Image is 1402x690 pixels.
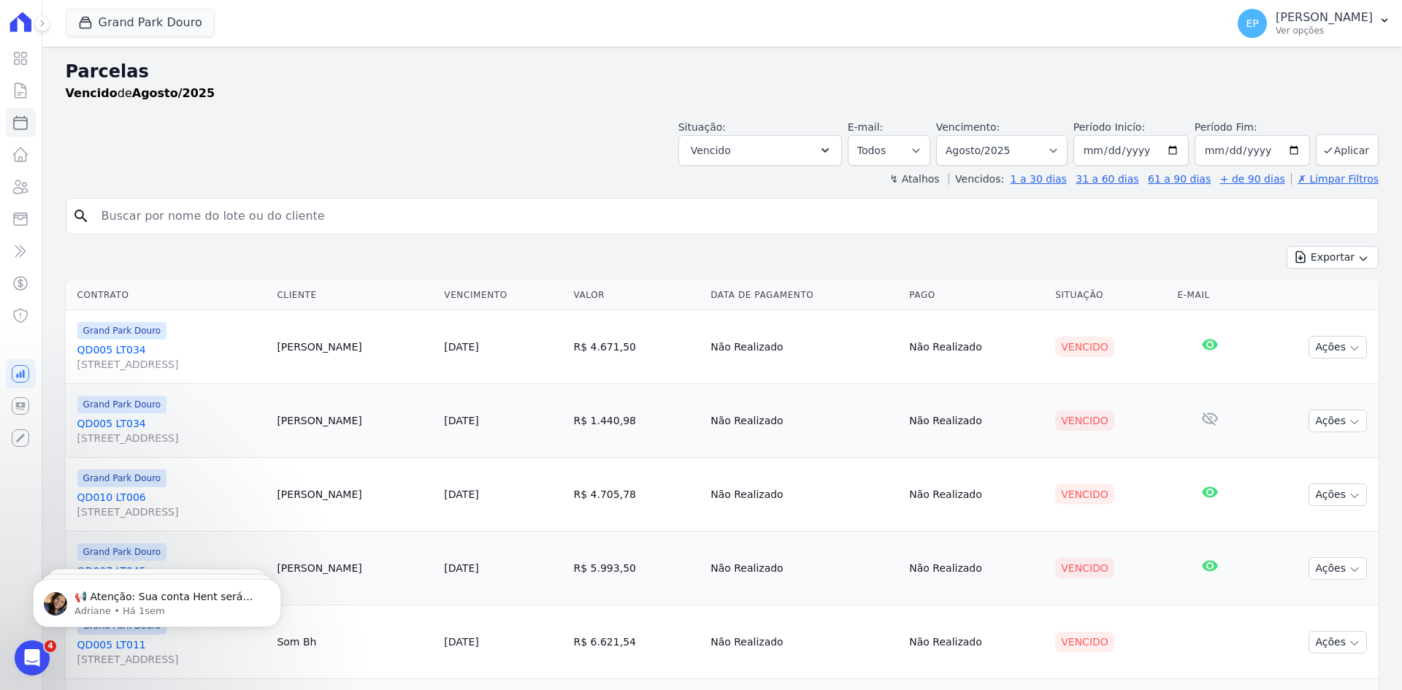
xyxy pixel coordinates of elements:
[444,562,478,574] a: [DATE]
[1309,483,1367,506] button: Ações
[1055,337,1114,357] div: Vencido
[1055,632,1114,652] div: Vencido
[1226,3,1402,44] button: EP [PERSON_NAME] Ver opções
[93,202,1372,231] input: Buscar por nome do lote ou do cliente
[1316,134,1379,166] button: Aplicar
[271,605,438,679] td: Som Bh
[271,532,438,605] td: [PERSON_NAME]
[678,135,842,166] button: Vencido
[1276,10,1373,25] p: [PERSON_NAME]
[77,357,266,372] span: [STREET_ADDRESS]
[1195,120,1310,135] label: Período Fim:
[705,384,903,458] td: Não Realizado
[77,637,266,667] a: QD005 LT011[STREET_ADDRESS]
[1148,173,1211,185] a: 61 a 90 dias
[271,310,438,384] td: [PERSON_NAME]
[705,310,903,384] td: Não Realizado
[1076,173,1138,185] a: 31 a 60 dias
[568,384,705,458] td: R$ 1.440,98
[1246,18,1258,28] span: EP
[705,532,903,605] td: Não Realizado
[936,121,1000,133] label: Vencimento:
[889,173,939,185] label: ↯ Atalhos
[77,490,266,519] a: QD010 LT006[STREET_ADDRESS]
[1276,25,1373,37] p: Ver opções
[1049,280,1171,310] th: Situação
[678,121,726,133] label: Situação:
[903,280,1049,310] th: Pago
[77,469,167,487] span: Grand Park Douro
[77,416,266,445] a: QD005 LT034[STREET_ADDRESS]
[45,640,56,652] span: 4
[11,548,303,651] iframe: Intercom notifications mensagem
[444,341,478,353] a: [DATE]
[568,605,705,679] td: R$ 6.621,54
[1055,484,1114,505] div: Vencido
[66,86,118,100] strong: Vencido
[438,280,567,310] th: Vencimento
[444,488,478,500] a: [DATE]
[77,431,266,445] span: [STREET_ADDRESS]
[77,543,167,561] span: Grand Park Douro
[77,322,167,340] span: Grand Park Douro
[15,640,50,675] iframe: Intercom live chat
[705,605,903,679] td: Não Realizado
[1055,558,1114,578] div: Vencido
[1309,410,1367,432] button: Ações
[903,532,1049,605] td: Não Realizado
[903,384,1049,458] td: Não Realizado
[568,280,705,310] th: Valor
[568,458,705,532] td: R$ 4.705,78
[1287,246,1379,269] button: Exportar
[1309,557,1367,580] button: Ações
[271,458,438,532] td: [PERSON_NAME]
[66,280,272,310] th: Contrato
[72,207,90,225] i: search
[77,396,167,413] span: Grand Park Douro
[691,142,731,159] span: Vencido
[1011,173,1067,185] a: 1 a 30 dias
[1220,173,1285,185] a: + de 90 dias
[848,121,884,133] label: E-mail:
[271,280,438,310] th: Cliente
[132,86,215,100] strong: Agosto/2025
[444,415,478,426] a: [DATE]
[66,9,215,37] button: Grand Park Douro
[271,384,438,458] td: [PERSON_NAME]
[77,505,266,519] span: [STREET_ADDRESS]
[66,58,1379,85] h2: Parcelas
[705,458,903,532] td: Não Realizado
[903,458,1049,532] td: Não Realizado
[903,310,1049,384] td: Não Realizado
[1309,631,1367,653] button: Ações
[1073,121,1145,133] label: Período Inicío:
[903,605,1049,679] td: Não Realizado
[568,532,705,605] td: R$ 5.993,50
[1291,173,1379,185] a: ✗ Limpar Filtros
[705,280,903,310] th: Data de Pagamento
[77,652,266,667] span: [STREET_ADDRESS]
[1171,280,1247,310] th: E-mail
[1055,410,1114,431] div: Vencido
[66,85,215,102] p: de
[568,310,705,384] td: R$ 4.671,50
[77,342,266,372] a: QD005 LT034[STREET_ADDRESS]
[1309,336,1367,359] button: Ações
[444,636,478,648] a: [DATE]
[949,173,1004,185] label: Vencidos:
